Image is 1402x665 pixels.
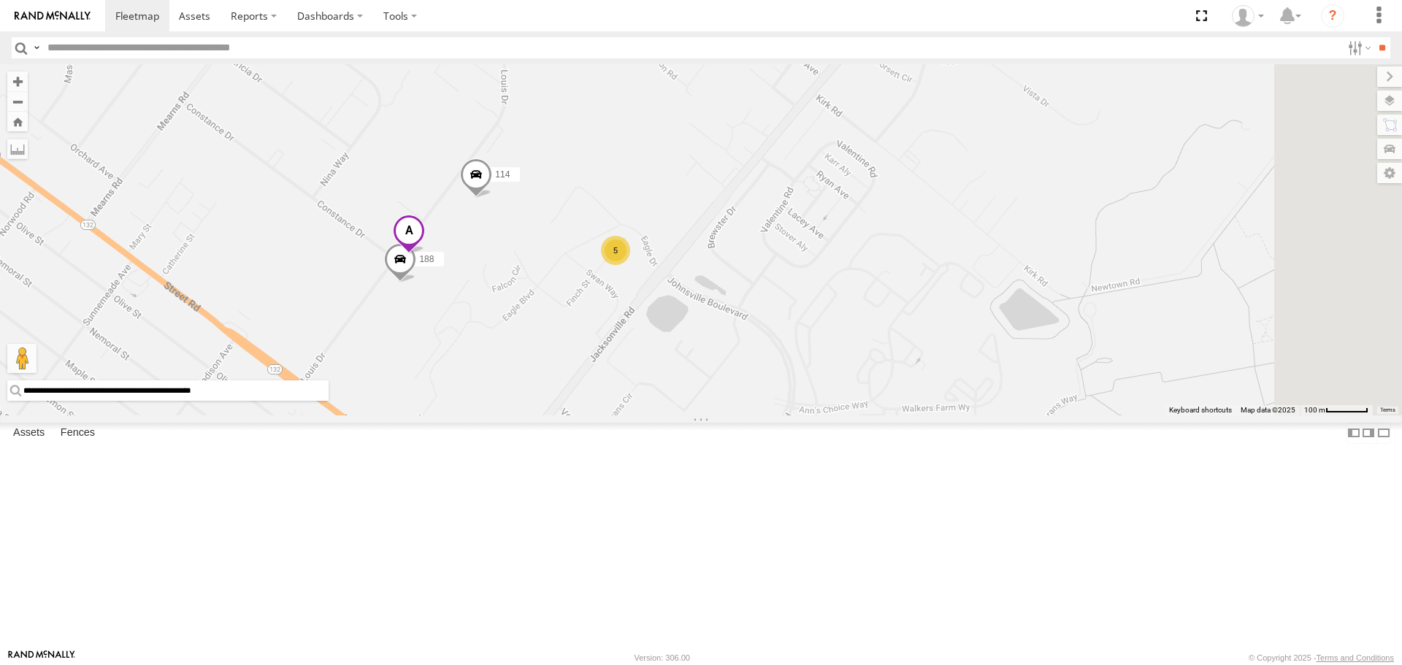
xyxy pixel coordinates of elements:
label: Dock Summary Table to the Left [1347,423,1361,444]
img: rand-logo.svg [15,11,91,21]
a: Terms (opens in new tab) [1380,407,1395,412]
div: © Copyright 2025 - [1249,653,1394,662]
div: Kim Nappi [1227,5,1269,27]
label: Fences [53,423,102,444]
button: Zoom Home [7,112,28,131]
label: Measure [7,139,28,159]
label: Dock Summary Table to the Right [1361,423,1376,444]
div: 5 [601,236,630,265]
label: Search Filter Options [1342,37,1374,58]
a: Visit our Website [8,650,75,665]
i: ? [1321,4,1344,28]
div: Version: 306.00 [635,653,690,662]
label: Assets [6,423,52,444]
span: 114 [495,169,510,180]
button: Drag Pegman onto the map to open Street View [7,344,37,373]
label: Hide Summary Table [1376,423,1391,444]
label: Search Query [31,37,42,58]
button: Map Scale: 100 m per 55 pixels [1300,405,1373,415]
span: 188 [419,255,434,265]
a: Terms and Conditions [1317,653,1394,662]
span: Map data ©2025 [1241,406,1295,414]
button: Keyboard shortcuts [1169,405,1232,415]
button: Zoom in [7,72,28,91]
span: 100 m [1304,406,1325,414]
button: Zoom out [7,91,28,112]
label: Map Settings [1377,163,1402,183]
